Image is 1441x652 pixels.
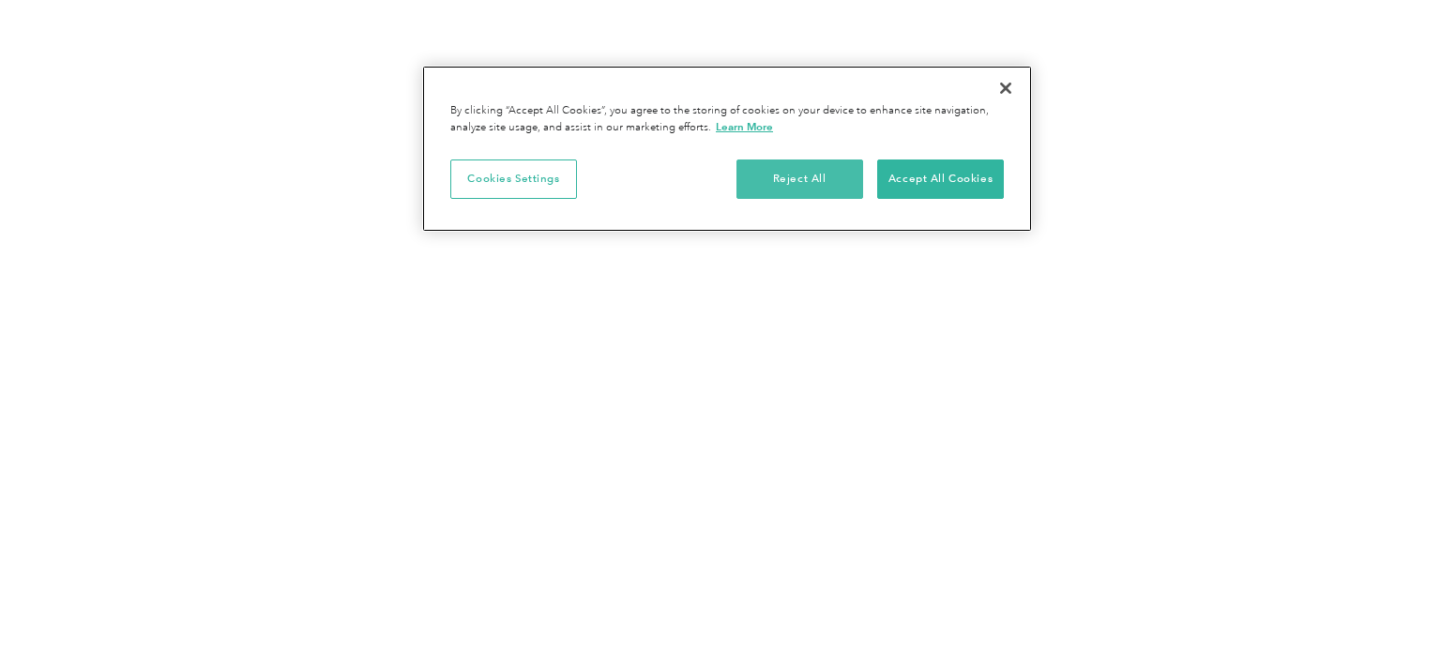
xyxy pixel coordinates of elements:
[985,68,1026,109] button: Close
[716,120,773,133] a: More information about your privacy, opens in a new tab
[422,66,1032,232] div: Privacy
[877,159,1004,199] button: Accept All Cookies
[450,159,577,199] button: Cookies Settings
[422,66,1032,232] div: Cookie banner
[450,103,1004,136] div: By clicking “Accept All Cookies”, you agree to the storing of cookies on your device to enhance s...
[736,159,863,199] button: Reject All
